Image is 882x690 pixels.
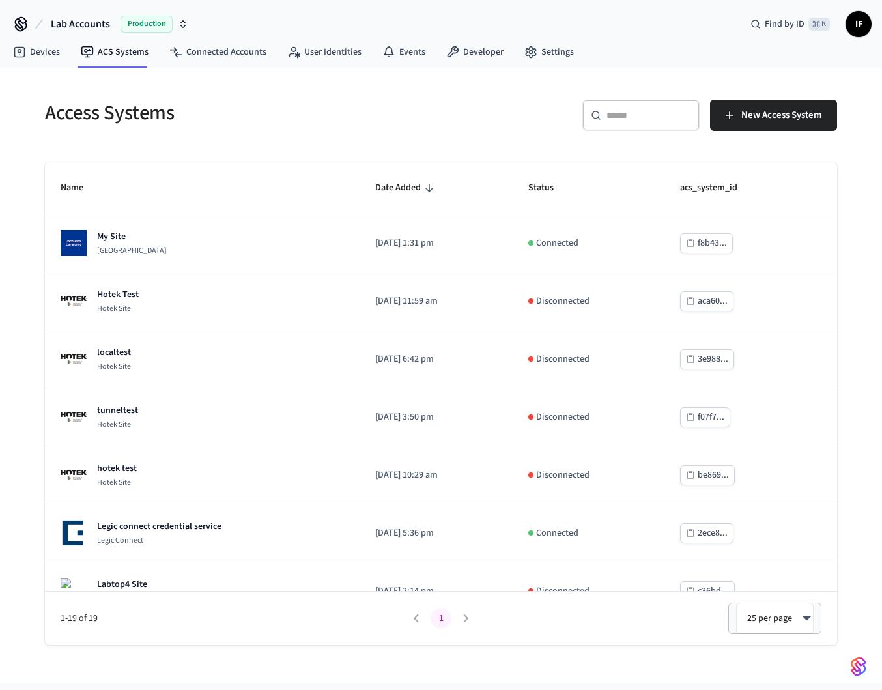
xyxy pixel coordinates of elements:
button: page 1 [431,608,451,629]
p: Connected [536,237,578,250]
p: Labtop4 Site [97,578,184,591]
div: f07f7... [698,409,724,425]
span: Lab Accounts [51,16,110,32]
img: Hotek Site Logo [61,346,87,372]
p: [DATE] 1:31 pm [375,237,498,250]
span: New Access System [741,107,821,124]
p: localtest [97,346,131,359]
button: 2ece8... [680,523,733,543]
button: c36bd... [680,581,735,601]
a: User Identities [277,40,372,64]
p: Hotek Site [97,362,131,372]
img: Hotek Site Logo [61,288,87,314]
p: Disconnected [536,295,590,308]
img: Legic Connect Logo [61,520,87,546]
div: 25 per page [736,603,814,634]
div: c36bd... [698,583,729,599]
p: [DATE] 3:50 pm [375,410,498,424]
button: New Access System [710,100,837,131]
span: Name [61,178,100,198]
p: Hotek Site [97,304,139,314]
a: Devices [3,40,70,64]
button: 3e988... [680,349,734,369]
button: aca60... [680,291,733,311]
p: [DATE] 10:29 am [375,468,498,482]
button: f07f7... [680,407,730,427]
h5: Access Systems [45,100,433,126]
p: [DATE] 5:36 pm [375,526,498,540]
span: Status [528,178,571,198]
a: Developer [436,40,514,64]
img: Dormakaba Community Site Logo [61,230,87,256]
p: Hotek Site [97,420,138,430]
a: Events [372,40,436,64]
p: Disconnected [536,584,590,598]
p: Hotek Test [97,288,139,301]
span: IF [847,12,870,36]
div: Find by ID⌘ K [740,12,840,36]
img: Hotek Site Logo [61,404,87,430]
nav: pagination navigation [404,608,478,629]
p: [DATE] 11:59 am [375,295,498,308]
p: hotek test [97,462,137,475]
div: be869... [698,467,729,483]
span: 1-19 of 19 [61,612,404,625]
div: 3e988... [698,351,728,367]
p: [DATE] 6:42 pm [375,352,498,366]
p: [DATE] 2:14 pm [375,584,498,598]
p: Hotek Site [97,478,137,488]
button: IF [846,11,872,37]
div: aca60... [698,293,728,309]
a: ACS Systems [70,40,159,64]
div: 2ece8... [698,525,728,541]
p: Disconnected [536,468,590,482]
p: Connected [536,526,578,540]
a: Settings [514,40,584,64]
p: Legic Connect [97,536,221,546]
p: Disconnected [536,410,590,424]
img: SeamLogoGradient.69752ec5.svg [851,656,866,677]
button: be869... [680,465,735,485]
button: f8b43... [680,233,733,253]
p: Legic connect credential service [97,520,221,533]
img: Dormakaba Ambiance Site Logo [61,578,87,604]
span: Find by ID [765,18,804,31]
span: ⌘ K [808,18,830,31]
img: Hotek Site Logo [61,462,87,488]
span: Production [121,16,173,33]
span: acs_system_id [680,178,754,198]
p: Disconnected [536,352,590,366]
p: [GEOGRAPHIC_DATA] [97,246,167,256]
a: Connected Accounts [159,40,277,64]
span: Date Added [375,178,438,198]
p: tunneltest [97,404,138,417]
div: f8b43... [698,235,727,252]
p: My Site [97,230,167,243]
